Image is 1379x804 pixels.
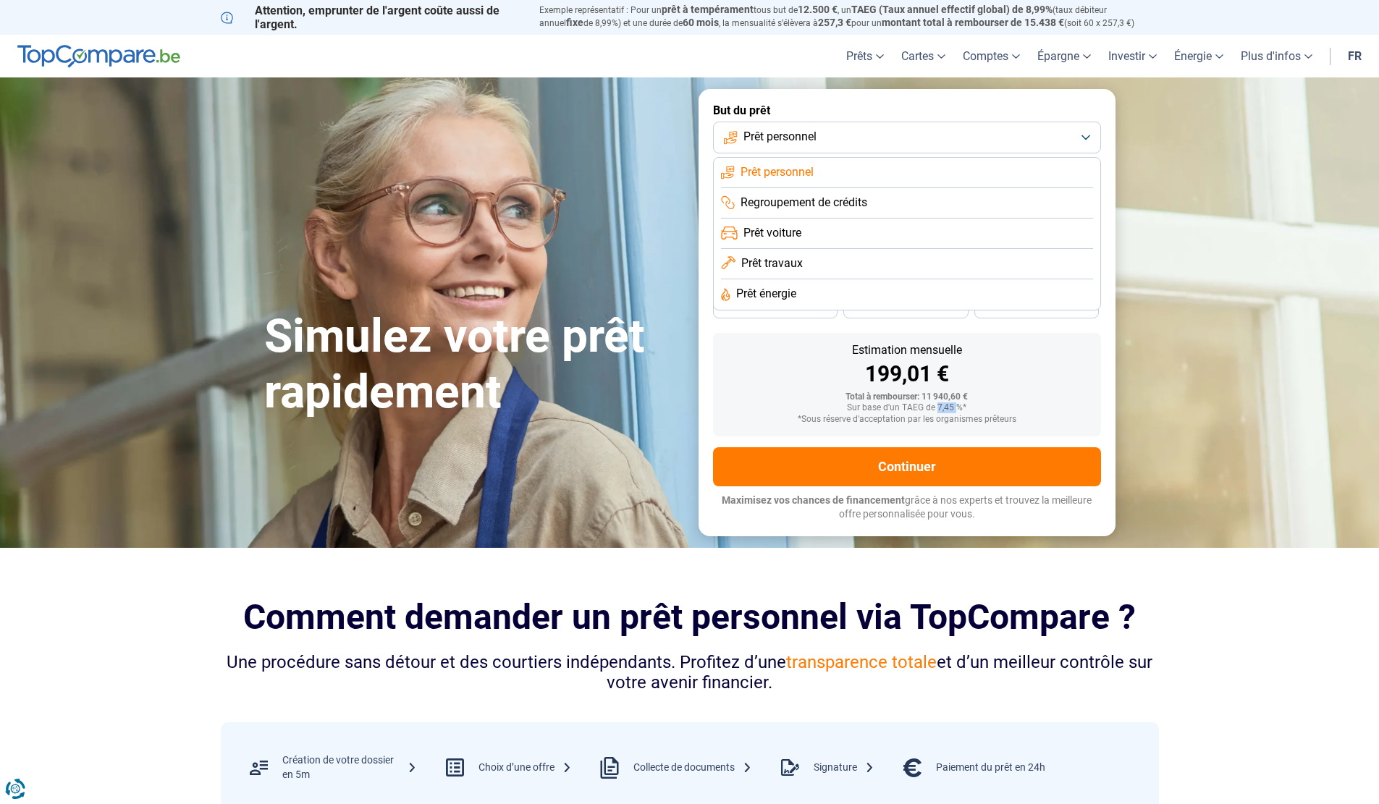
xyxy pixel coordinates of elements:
[566,17,583,28] span: fixe
[725,415,1089,425] div: *Sous réserve d'acceptation par les organismes prêteurs
[818,17,851,28] span: 257,3 €
[741,195,867,211] span: Regroupement de crédits
[736,286,796,302] span: Prêt énergie
[633,761,752,775] div: Collecte de documents
[725,363,1089,385] div: 199,01 €
[264,309,681,420] h1: Simulez votre prêt rapidement
[838,35,893,77] a: Prêts
[713,447,1101,486] button: Continuer
[683,17,719,28] span: 60 mois
[741,255,803,271] span: Prêt travaux
[1165,35,1232,77] a: Énergie
[282,753,417,782] div: Création de votre dossier en 5m
[17,45,180,68] img: TopCompare
[1029,35,1100,77] a: Épargne
[1100,35,1165,77] a: Investir
[743,129,817,145] span: Prêt personnel
[713,122,1101,153] button: Prêt personnel
[221,4,522,31] p: Attention, emprunter de l'argent coûte aussi de l'argent.
[713,494,1101,522] p: grâce à nos experts et trouvez la meilleure offre personnalisée pour vous.
[759,303,791,312] span: 36 mois
[954,35,1029,77] a: Comptes
[786,652,937,672] span: transparence totale
[741,164,814,180] span: Prêt personnel
[890,303,922,312] span: 30 mois
[713,103,1101,117] label: But du prêt
[478,761,572,775] div: Choix d’une offre
[743,225,801,241] span: Prêt voiture
[936,761,1045,775] div: Paiement du prêt en 24h
[725,392,1089,402] div: Total à rembourser: 11 940,60 €
[662,4,754,15] span: prêt à tempérament
[851,4,1053,15] span: TAEG (Taux annuel effectif global) de 8,99%
[539,4,1159,30] p: Exemple représentatif : Pour un tous but de , un (taux débiteur annuel de 8,99%) et une durée de ...
[1339,35,1370,77] a: fr
[814,761,874,775] div: Signature
[882,17,1064,28] span: montant total à rembourser de 15.438 €
[798,4,838,15] span: 12.500 €
[725,344,1089,356] div: Estimation mensuelle
[1021,303,1053,312] span: 24 mois
[221,652,1159,694] div: Une procédure sans détour et des courtiers indépendants. Profitez d’une et d’un meilleur contrôle...
[221,597,1159,637] h2: Comment demander un prêt personnel via TopCompare ?
[1232,35,1321,77] a: Plus d'infos
[725,403,1089,413] div: Sur base d'un TAEG de 7,45 %*
[722,494,905,506] span: Maximisez vos chances de financement
[893,35,954,77] a: Cartes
